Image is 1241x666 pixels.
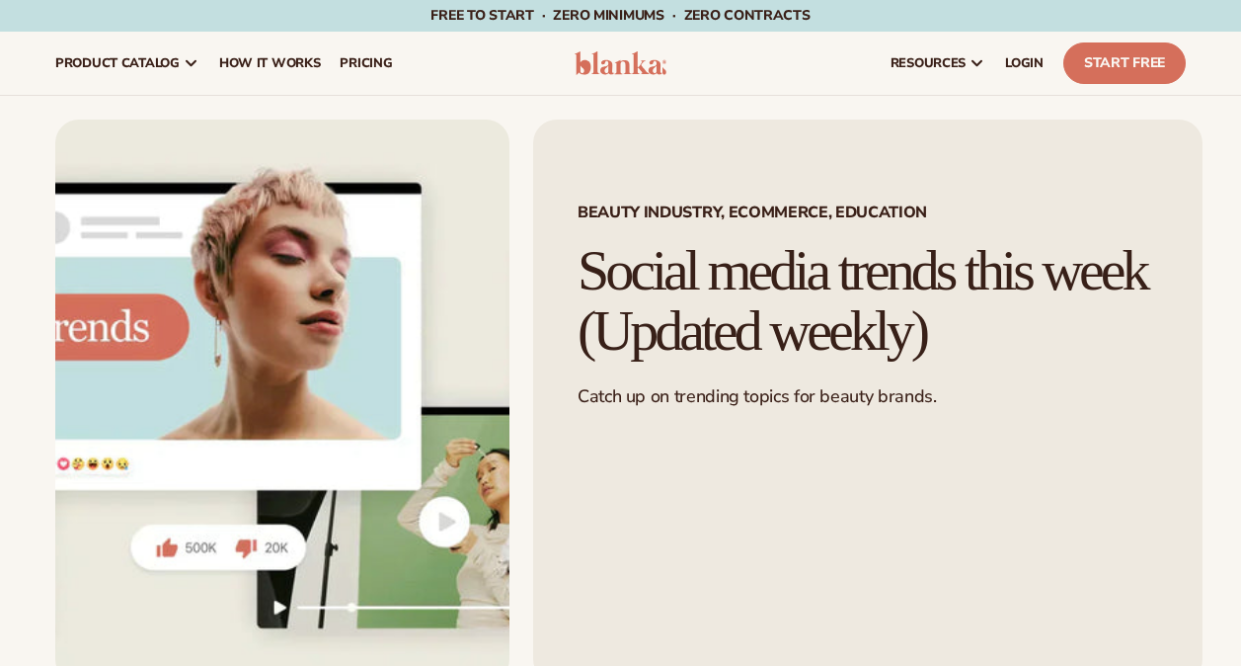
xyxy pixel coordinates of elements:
a: product catalog [45,32,209,95]
span: pricing [340,55,392,71]
span: Catch up on trending topics for beauty brands. [578,384,936,408]
span: resources [891,55,966,71]
a: resources [881,32,995,95]
a: LOGIN [995,32,1053,95]
span: Beauty Industry, Ecommerce, Education [578,205,1158,220]
span: LOGIN [1005,55,1044,71]
a: How It Works [209,32,331,95]
span: product catalog [55,55,180,71]
img: logo [575,51,667,75]
a: Start Free [1063,42,1186,84]
span: How It Works [219,55,321,71]
span: Free to start · ZERO minimums · ZERO contracts [430,6,810,25]
h1: Social media trends this week (Updated weekly) [578,241,1158,362]
a: pricing [330,32,402,95]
